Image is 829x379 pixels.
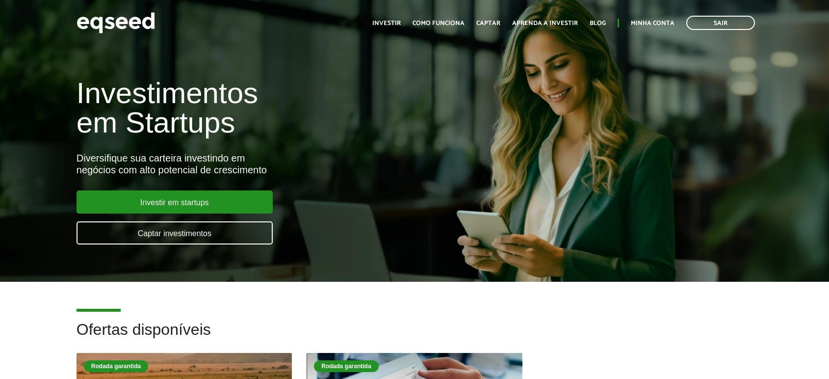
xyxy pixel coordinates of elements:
[476,20,500,27] a: Captar
[631,20,674,27] a: Minha conta
[314,360,378,372] div: Rodada garantida
[77,221,273,244] a: Captar investimentos
[686,16,755,30] a: Sair
[77,190,273,214] a: Investir em startups
[77,79,476,137] h1: Investimentos em Startups
[413,20,465,27] a: Como funciona
[77,10,155,36] img: EqSeed
[590,20,606,27] a: Blog
[512,20,578,27] a: Aprenda a investir
[77,321,752,353] h2: Ofertas disponíveis
[84,360,148,372] div: Rodada garantida
[77,152,476,176] div: Diversifique sua carteira investindo em negócios com alto potencial de crescimento
[372,20,401,27] a: Investir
